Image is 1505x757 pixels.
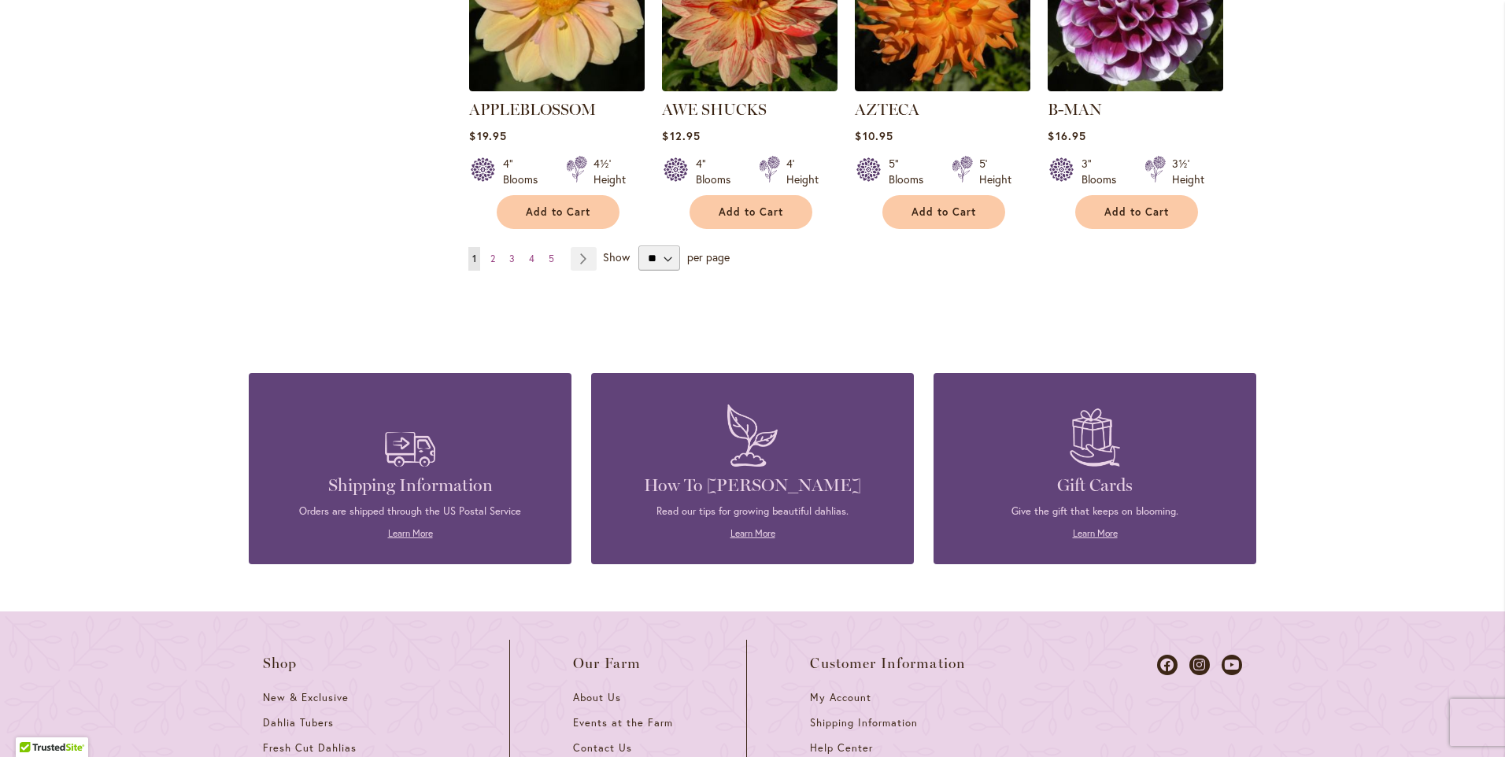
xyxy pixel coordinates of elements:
[388,527,433,539] a: Learn More
[662,100,767,119] a: AWE SHUCKS
[272,475,548,497] h4: Shipping Information
[662,79,838,94] a: AWE SHUCKS
[889,156,933,187] div: 5" Blooms
[263,655,298,671] span: Shop
[503,156,547,187] div: 4" Blooms
[810,691,871,704] span: My Account
[1157,655,1178,675] a: Dahlias on Facebook
[526,205,590,219] span: Add to Cart
[469,128,506,143] span: $19.95
[687,249,730,264] span: per page
[469,100,596,119] a: APPLEBLOSSOM
[505,247,519,271] a: 3
[882,195,1005,229] button: Add to Cart
[662,128,700,143] span: $12.95
[690,195,812,229] button: Add to Cart
[573,741,632,755] span: Contact Us
[469,79,645,94] a: APPLEBLOSSOM
[472,253,476,264] span: 1
[603,249,630,264] span: Show
[855,100,919,119] a: AZTECA
[1073,527,1118,539] a: Learn More
[957,475,1233,497] h4: Gift Cards
[855,79,1030,94] a: AZTECA
[786,156,819,187] div: 4' Height
[1048,100,1102,119] a: B-MAN
[810,741,873,755] span: Help Center
[810,655,966,671] span: Customer Information
[855,128,893,143] span: $10.95
[549,253,554,264] span: 5
[490,253,495,264] span: 2
[1189,655,1210,675] a: Dahlias on Instagram
[12,701,56,745] iframe: Launch Accessibility Center
[573,655,641,671] span: Our Farm
[615,475,890,497] h4: How To [PERSON_NAME]
[509,253,515,264] span: 3
[1104,205,1169,219] span: Add to Cart
[810,716,917,729] span: Shipping Information
[263,716,334,729] span: Dahlia Tubers
[573,716,672,729] span: Events at the Farm
[593,156,626,187] div: 4½' Height
[957,504,1233,519] p: Give the gift that keeps on blooming.
[730,527,775,539] a: Learn More
[1222,655,1242,675] a: Dahlias on Youtube
[1048,79,1223,94] a: B-MAN
[272,504,548,519] p: Orders are shipped through the US Postal Service
[912,205,976,219] span: Add to Cart
[486,247,499,271] a: 2
[719,205,783,219] span: Add to Cart
[263,741,357,755] span: Fresh Cut Dahlias
[979,156,1011,187] div: 5' Height
[263,691,349,704] span: New & Exclusive
[573,691,621,704] span: About Us
[696,156,740,187] div: 4" Blooms
[1082,156,1126,187] div: 3" Blooms
[1048,128,1085,143] span: $16.95
[545,247,558,271] a: 5
[497,195,619,229] button: Add to Cart
[529,253,534,264] span: 4
[525,247,538,271] a: 4
[615,504,890,519] p: Read our tips for growing beautiful dahlias.
[1172,156,1204,187] div: 3½' Height
[1075,195,1198,229] button: Add to Cart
